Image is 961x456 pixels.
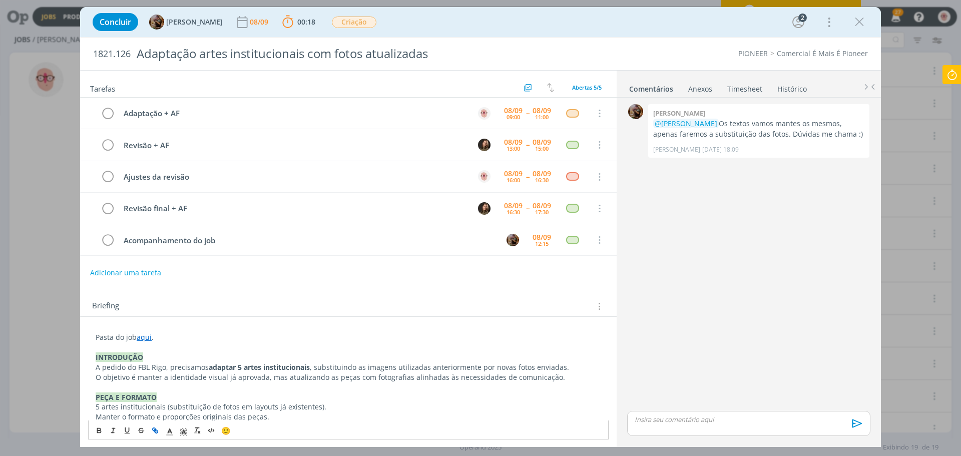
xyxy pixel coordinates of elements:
[476,106,492,121] button: A
[478,170,491,183] img: A
[219,424,233,436] button: 🙂
[96,392,157,402] strong: PEÇA E FORMATO
[653,109,705,118] b: [PERSON_NAME]
[535,209,549,215] div: 17:30
[149,15,164,30] img: A
[119,107,468,120] div: Adaptação + AF
[653,145,700,154] p: [PERSON_NAME]
[119,139,468,152] div: Revisão + AF
[92,300,119,313] span: Briefing
[93,49,131,60] span: 1821.126
[533,139,551,146] div: 08/09
[119,202,468,215] div: Revisão final + AF
[547,83,554,92] img: arrow-down-up.svg
[250,19,270,26] div: 08/09
[727,80,763,94] a: Timesheet
[628,104,643,119] img: A
[80,7,881,447] div: dialog
[777,49,868,58] a: Comercial É Mais É Pioneer
[507,146,520,151] div: 13:00
[535,241,549,246] div: 12:15
[166,19,223,26] span: [PERSON_NAME]
[655,119,717,128] span: @[PERSON_NAME]
[507,114,520,120] div: 09:00
[177,424,191,436] span: Cor de Fundo
[476,169,492,184] button: A
[476,201,492,216] button: J
[702,145,739,154] span: [DATE] 18:09
[280,14,318,30] button: 00:18
[535,114,549,120] div: 11:00
[505,232,520,247] button: A
[93,13,138,31] button: Concluir
[504,202,523,209] div: 08/09
[163,424,177,436] span: Cor do Texto
[96,412,601,422] p: Manter o formato e proporções originais das peças.
[96,332,601,342] p: Pasta do job .
[790,14,806,30] button: 2
[119,234,497,247] div: Acompanhamento do job
[100,18,131,26] span: Concluir
[96,352,143,362] strong: INTRODUÇÃO
[526,141,529,148] span: --
[629,80,674,94] a: Comentários
[504,139,523,146] div: 08/09
[478,107,491,120] img: A
[504,107,523,114] div: 08/09
[507,209,520,215] div: 16:30
[478,202,491,215] img: J
[96,362,601,372] p: A pedido do FBL Rigo, precisamos , substituindo as imagens utilizadas anteriormente por novas fot...
[331,16,377,29] button: Criação
[535,146,549,151] div: 15:00
[90,264,162,282] button: Adicionar uma tarefa
[96,402,601,412] p: 5 artes institucionais (substituição de fotos em layouts já existentes).
[507,177,520,183] div: 16:00
[526,205,529,212] span: --
[137,332,152,342] a: aqui
[297,17,315,27] span: 00:18
[119,171,468,183] div: Ajustes da revisão
[798,14,807,22] div: 2
[777,80,807,94] a: Histórico
[149,15,223,30] button: A[PERSON_NAME]
[504,170,523,177] div: 08/09
[533,202,551,209] div: 08/09
[478,139,491,151] img: J
[90,82,115,94] span: Tarefas
[572,84,602,91] span: Abertas 5/5
[533,107,551,114] div: 08/09
[507,234,519,246] img: A
[653,119,864,139] p: Os textos vamos mantes os mesmos, apenas faremos a substituição das fotos. Dúvidas me chama :)
[476,137,492,152] button: J
[133,42,541,66] div: Adaptação artes institucionais com fotos atualizadas
[688,84,712,94] div: Anexos
[533,170,551,177] div: 08/09
[533,234,551,241] div: 08/09
[221,425,231,435] span: 🙂
[209,362,310,372] strong: adaptar 5 artes institucionais
[535,177,549,183] div: 16:30
[526,173,529,180] span: --
[738,49,768,58] a: PIONEER
[332,17,376,28] span: Criação
[96,372,601,382] p: O objetivo é manter a identidade visual já aprovada, mas atualizando as peças com fotografias ali...
[526,110,529,117] span: --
